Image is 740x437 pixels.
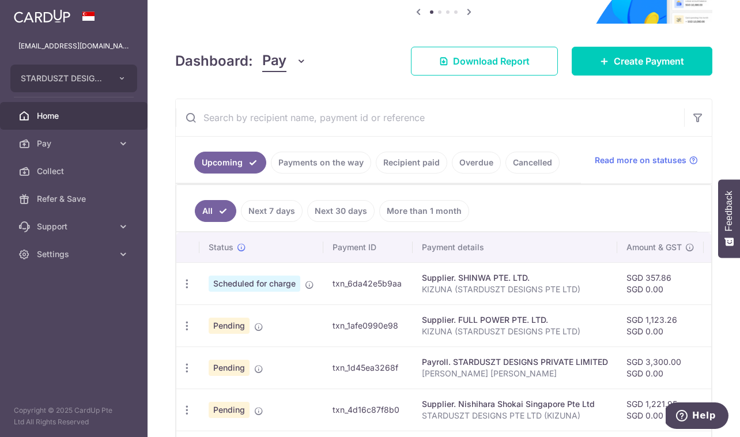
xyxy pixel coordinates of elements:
div: Supplier. FULL POWER PTE. LTD. [422,314,608,326]
span: Support [37,221,113,232]
span: Settings [37,248,113,260]
td: txn_1afe0990e98 [323,304,413,346]
button: Feedback - Show survey [718,179,740,258]
p: KIZUNA (STARDUSZT DESIGNS PTE LTD) [422,326,608,337]
a: Next 7 days [241,200,303,222]
iframe: Opens a widget where you can find more information [666,402,728,431]
button: Pay [262,50,307,72]
a: Overdue [452,152,501,174]
a: Next 30 days [307,200,375,222]
td: SGD 3,300.00 SGD 0.00 [617,346,704,389]
a: Download Report [411,47,558,76]
span: Pending [209,360,250,376]
span: Home [37,110,113,122]
span: Feedback [724,191,734,231]
a: Recipient paid [376,152,447,174]
td: txn_1d45ea3268f [323,346,413,389]
div: Supplier. Nishihara Shokai Singapore Pte Ltd [422,398,608,410]
p: STARDUSZT DESIGNS PTE LTD (KIZUNA) [422,410,608,421]
td: SGD 1,123.26 SGD 0.00 [617,304,704,346]
span: Pay [262,50,286,72]
th: Payment ID [323,232,413,262]
span: Create Payment [614,54,684,68]
a: Create Payment [572,47,712,76]
span: Amount & GST [626,242,682,253]
span: Refer & Save [37,193,113,205]
span: Pending [209,318,250,334]
button: STARDUSZT DESIGNS PRIVATE LIMITED [10,65,137,92]
span: Scheduled for charge [209,276,300,292]
span: Pay [37,138,113,149]
a: Read more on statuses [595,155,698,166]
span: STARDUSZT DESIGNS PRIVATE LIMITED [21,73,106,84]
td: txn_6da42e5b9aa [323,262,413,304]
td: SGD 1,221.95 SGD 0.00 [617,389,704,431]
span: Read more on statuses [595,155,686,166]
span: Status [209,242,233,253]
input: Search by recipient name, payment id or reference [176,99,684,136]
a: Payments on the way [271,152,371,174]
td: SGD 357.86 SGD 0.00 [617,262,704,304]
a: Upcoming [194,152,266,174]
p: KIZUNA (STARDUSZT DESIGNS PTE LTD) [422,284,608,295]
a: More than 1 month [379,200,469,222]
img: CardUp [14,9,70,23]
a: All [195,200,236,222]
td: txn_4d16c87f8b0 [323,389,413,431]
span: Pending [209,402,250,418]
a: Cancelled [505,152,560,174]
th: Payment details [413,232,617,262]
span: Download Report [453,54,530,68]
span: Collect [37,165,113,177]
div: Supplier. SHINWA PTE. LTD. [422,272,608,284]
p: [PERSON_NAME] [PERSON_NAME] [422,368,608,379]
div: Payroll. STARDUSZT DESIGNS PRIVATE LIMITED [422,356,608,368]
p: [EMAIL_ADDRESS][DOMAIN_NAME] [18,40,129,52]
h4: Dashboard: [175,51,253,71]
